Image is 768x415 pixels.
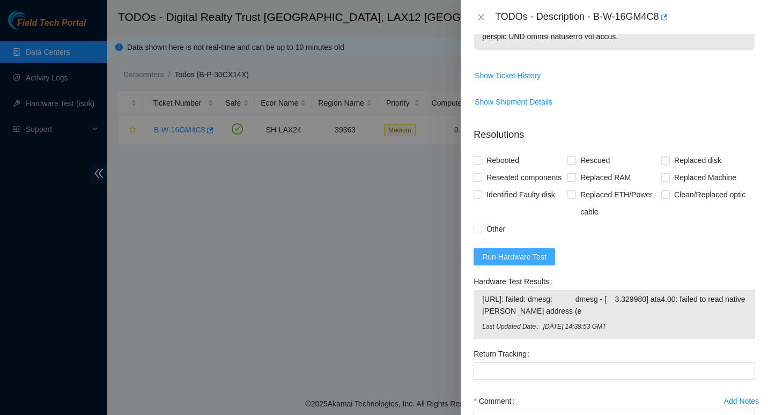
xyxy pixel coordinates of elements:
span: Other [482,220,509,238]
span: [DATE] 14:38:53 GMT [543,322,747,332]
span: Rebooted [482,152,523,169]
span: Rescued [576,152,614,169]
button: Show Ticket History [474,67,541,84]
span: Show Ticket History [475,70,541,81]
span: Clean/Replaced optic [670,186,750,203]
span: Identified Faulty disk [482,186,559,203]
button: Add Notes [723,392,759,410]
p: Resolutions [474,119,755,142]
span: Replaced Machine [670,169,741,186]
div: Add Notes [724,397,759,405]
span: Reseated components [482,169,566,186]
span: Replaced RAM [576,169,635,186]
span: Replaced disk [670,152,726,169]
span: Last Updated Date [482,322,543,332]
span: Run Hardware Test [482,251,547,263]
button: Run Hardware Test [474,248,555,265]
label: Hardware Test Results [474,273,556,290]
button: Close [474,12,489,23]
label: Return Tracking [474,345,534,362]
input: Return Tracking [474,362,755,380]
span: Show Shipment Details [475,96,552,108]
button: Show Shipment Details [474,93,553,110]
span: close [477,13,485,21]
label: Comment [474,392,519,410]
span: [URL]: failed: dmesg: dmesg - [ 3.329980] ata4.00: failed to read native [PERSON_NAME] address (e [482,293,747,317]
div: TODOs - Description - B-W-16GM4C8 [495,9,755,26]
span: Replaced ETH/Power cable [576,186,661,220]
